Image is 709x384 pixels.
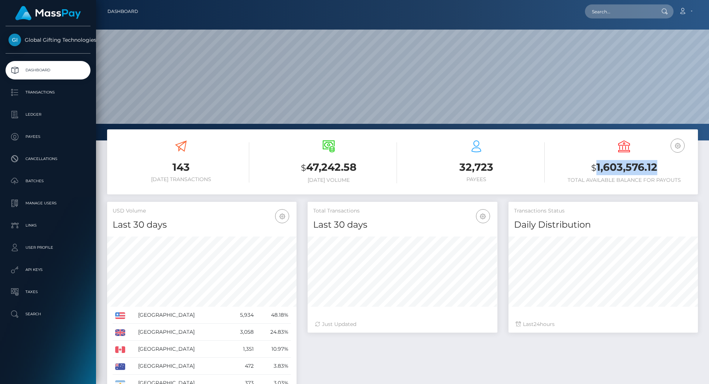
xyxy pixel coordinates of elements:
[8,220,88,231] p: Links
[6,83,90,102] a: Transactions
[136,307,228,324] td: [GEOGRAPHIC_DATA]
[6,283,90,301] a: Taxes
[6,172,90,190] a: Batches
[556,160,692,175] h3: 1,603,576.12
[228,324,256,341] td: 3,058
[534,321,540,327] span: 24
[228,358,256,375] td: 472
[516,320,691,328] div: Last hours
[8,242,88,253] p: User Profile
[6,105,90,124] a: Ledger
[8,65,88,76] p: Dashboard
[8,309,88,320] p: Search
[115,329,125,336] img: GB.png
[260,177,397,183] h6: [DATE] Volume
[514,207,692,215] h5: Transactions Status
[256,324,291,341] td: 24.83%
[301,163,306,173] small: $
[313,207,491,215] h5: Total Transactions
[113,218,291,231] h4: Last 30 days
[8,34,21,46] img: Global Gifting Technologies Inc
[6,238,90,257] a: User Profile
[6,61,90,79] a: Dashboard
[115,363,125,370] img: AU.png
[585,4,654,18] input: Search...
[107,4,138,19] a: Dashboard
[6,216,90,235] a: Links
[228,341,256,358] td: 1,351
[256,307,291,324] td: 48.18%
[8,198,88,209] p: Manage Users
[8,176,88,187] p: Batches
[8,109,88,120] p: Ledger
[408,160,545,174] h3: 32,723
[591,163,596,173] small: $
[514,218,692,231] h4: Daily Distribution
[256,358,291,375] td: 3.83%
[313,218,491,231] h4: Last 30 days
[6,150,90,168] a: Cancellations
[113,160,249,174] h3: 143
[8,264,88,275] p: API Keys
[6,194,90,213] a: Manage Users
[8,131,88,142] p: Payees
[136,324,228,341] td: [GEOGRAPHIC_DATA]
[260,160,397,175] h3: 47,242.58
[228,307,256,324] td: 5,934
[115,346,125,353] img: CA.png
[408,176,545,183] h6: Payees
[256,341,291,358] td: 10.97%
[556,177,692,183] h6: Total Available Balance for Payouts
[136,358,228,375] td: [GEOGRAPHIC_DATA]
[115,312,125,319] img: US.png
[6,261,90,279] a: API Keys
[6,128,90,146] a: Payees
[113,207,291,215] h5: USD Volume
[113,176,249,183] h6: [DATE] Transactions
[6,37,90,43] span: Global Gifting Technologies Inc
[136,341,228,358] td: [GEOGRAPHIC_DATA]
[6,305,90,323] a: Search
[8,153,88,164] p: Cancellations
[8,87,88,98] p: Transactions
[15,6,81,20] img: MassPay Logo
[8,286,88,298] p: Taxes
[315,320,490,328] div: Just Updated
